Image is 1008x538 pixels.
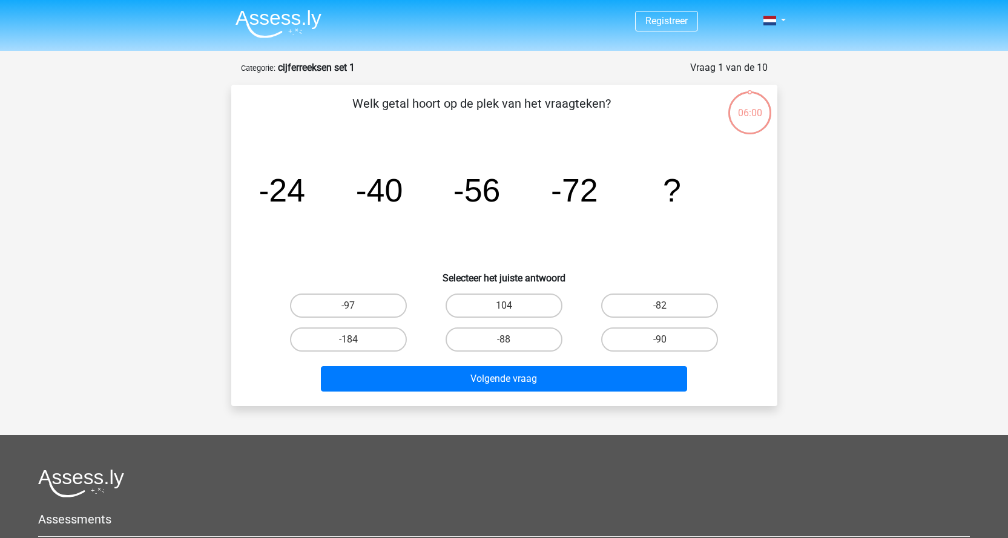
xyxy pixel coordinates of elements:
[241,64,275,73] small: Categorie:
[446,294,562,318] label: 104
[645,15,688,27] a: Registreer
[690,61,768,75] div: Vraag 1 van de 10
[355,172,403,208] tspan: -40
[551,172,598,208] tspan: -72
[663,172,681,208] tspan: ?
[236,10,321,38] img: Assessly
[38,512,970,527] h5: Assessments
[321,366,687,392] button: Volgende vraag
[278,62,355,73] strong: cijferreeksen set 1
[727,90,772,120] div: 06:00
[290,327,407,352] label: -184
[251,94,713,131] p: Welk getal hoort op de plek van het vraagteken?
[601,294,718,318] label: -82
[290,294,407,318] label: -97
[601,327,718,352] label: -90
[38,469,124,497] img: Assessly logo
[453,172,500,208] tspan: -56
[258,172,305,208] tspan: -24
[446,327,562,352] label: -88
[251,263,758,284] h6: Selecteer het juiste antwoord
